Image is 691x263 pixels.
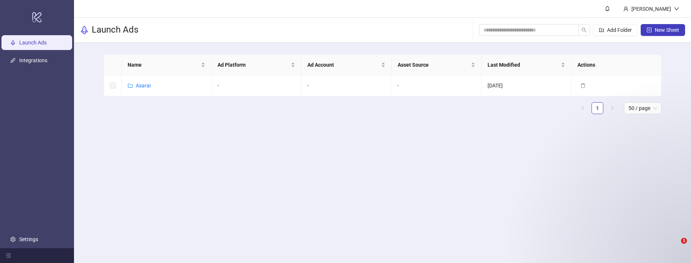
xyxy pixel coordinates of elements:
[647,27,652,33] span: plus-square
[92,24,138,36] h3: Launch Ads
[610,106,614,110] span: right
[607,27,632,33] span: Add Folder
[582,27,587,33] span: search
[80,26,89,34] span: rocket
[591,102,603,114] li: 1
[577,102,589,114] button: left
[488,61,559,69] span: Last Modified
[606,102,618,114] li: Next Page
[580,106,585,110] span: left
[6,253,11,258] span: menu-fold
[628,5,674,13] div: [PERSON_NAME]
[128,83,133,88] span: folder
[599,27,604,33] span: folder-add
[301,75,391,96] td: -
[212,55,301,75] th: Ad Platform
[391,75,481,96] td: -
[398,61,469,69] span: Asset Source
[655,27,679,33] span: New Sheet
[641,24,685,36] button: New Sheet
[218,61,289,69] span: Ad Platform
[392,55,482,75] th: Asset Source
[301,55,391,75] th: Ad Account
[593,24,638,36] button: Add Folder
[592,103,603,114] a: 1
[136,83,151,89] a: Asarai
[128,61,199,69] span: Name
[580,83,586,88] span: delete
[572,55,661,75] th: Actions
[212,75,301,96] td: -
[19,236,38,242] a: Settings
[122,55,212,75] th: Name
[307,61,379,69] span: Ad Account
[19,57,47,63] a: Integrations
[623,6,628,11] span: user
[19,40,47,46] a: Launch Ads
[666,238,684,256] iframe: Intercom live chat
[681,238,687,244] span: 1
[482,75,572,96] td: [DATE]
[606,102,618,114] button: right
[577,102,589,114] li: Previous Page
[605,6,610,11] span: bell
[628,103,657,114] span: 50 / page
[674,6,679,11] span: down
[482,55,572,75] th: Last Modified
[624,102,661,114] div: Page Size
